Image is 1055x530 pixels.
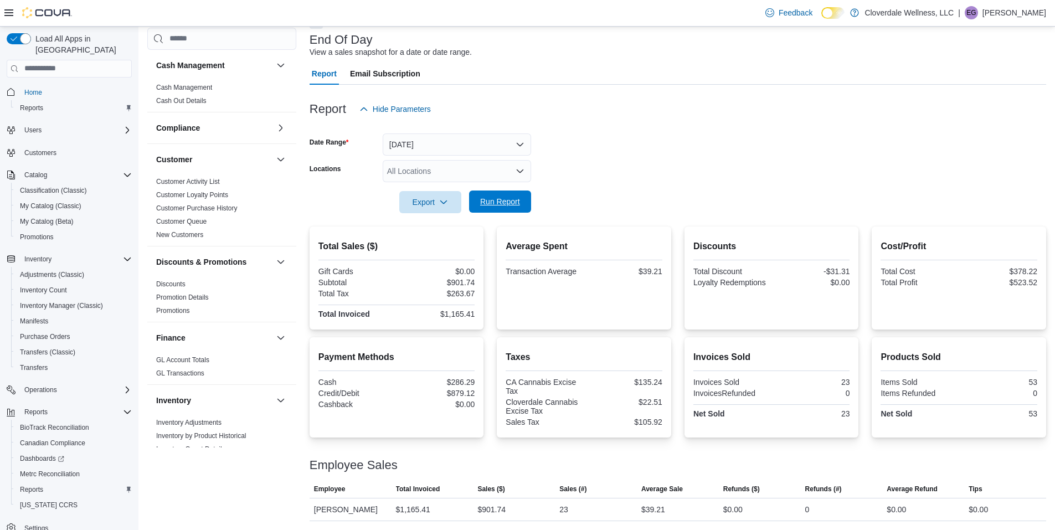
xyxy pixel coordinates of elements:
[2,122,136,138] button: Users
[16,268,132,281] span: Adjustments (Classic)
[16,361,52,374] a: Transfers
[11,466,136,482] button: Metrc Reconciliation
[506,267,581,276] div: Transaction Average
[399,400,475,409] div: $0.00
[147,353,296,384] div: Finance
[961,389,1037,398] div: 0
[156,418,222,427] span: Inventory Adjustments
[274,331,287,344] button: Finance
[16,315,132,328] span: Manifests
[20,423,89,432] span: BioTrack Reconciliation
[147,277,296,322] div: Discounts & Promotions
[373,104,431,115] span: Hide Parameters
[20,317,48,326] span: Manifests
[2,167,136,183] button: Catalog
[881,409,912,418] strong: Net Sold
[318,278,394,287] div: Subtotal
[310,459,398,472] h3: Employee Sales
[16,436,90,450] a: Canadian Compliance
[20,168,52,182] button: Catalog
[881,278,956,287] div: Total Profit
[16,421,94,434] a: BioTrack Reconciliation
[774,278,850,287] div: $0.00
[20,439,85,447] span: Canadian Compliance
[586,378,662,387] div: $135.24
[24,148,56,157] span: Customers
[156,256,246,267] h3: Discounts & Promotions
[20,146,132,159] span: Customers
[156,294,209,301] a: Promotion Details
[586,418,662,426] div: $105.92
[156,83,212,92] span: Cash Management
[969,503,988,516] div: $0.00
[156,177,220,186] span: Customer Activity List
[156,60,225,71] h3: Cash Management
[16,346,132,359] span: Transfers (Classic)
[318,267,394,276] div: Gift Cards
[147,175,296,246] div: Customer
[881,240,1037,253] h2: Cost/Profit
[774,378,850,387] div: 23
[774,389,850,398] div: 0
[477,503,506,516] div: $901.74
[11,214,136,229] button: My Catalog (Beta)
[20,363,48,372] span: Transfers
[156,356,209,364] a: GL Account Totals
[969,485,982,493] span: Tips
[24,408,48,416] span: Reports
[274,121,287,135] button: Compliance
[156,293,209,302] span: Promotion Details
[156,122,272,133] button: Compliance
[961,278,1037,287] div: $523.52
[156,217,207,226] span: Customer Queue
[310,164,341,173] label: Locations
[156,432,246,440] a: Inventory by Product Historical
[20,332,70,341] span: Purchase Orders
[20,104,43,112] span: Reports
[961,378,1037,387] div: 53
[156,218,207,225] a: Customer Queue
[156,84,212,91] a: Cash Management
[24,171,47,179] span: Catalog
[156,154,192,165] h3: Customer
[16,498,82,512] a: [US_STATE] CCRS
[2,382,136,398] button: Operations
[20,253,132,266] span: Inventory
[16,284,71,297] a: Inventory Count
[506,240,662,253] h2: Average Spent
[723,503,743,516] div: $0.00
[11,497,136,513] button: [US_STATE] CCRS
[156,307,190,315] a: Promotions
[982,6,1046,19] p: [PERSON_NAME]
[156,178,220,186] a: Customer Activity List
[20,270,84,279] span: Adjustments (Classic)
[16,215,132,228] span: My Catalog (Beta)
[881,351,1037,364] h2: Products Sold
[20,286,67,295] span: Inventory Count
[469,191,531,213] button: Run Report
[11,420,136,435] button: BioTrack Reconciliation
[11,329,136,344] button: Purchase Orders
[156,431,246,440] span: Inventory by Product Historical
[156,369,204,378] span: GL Transactions
[16,330,75,343] a: Purchase Orders
[20,168,132,182] span: Catalog
[274,153,287,166] button: Customer
[24,255,52,264] span: Inventory
[16,299,107,312] a: Inventory Manager (Classic)
[310,33,373,47] h3: End Of Day
[586,267,662,276] div: $39.21
[156,445,225,454] span: Inventory Count Details
[11,183,136,198] button: Classification (Classic)
[11,267,136,282] button: Adjustments (Classic)
[805,503,810,516] div: 0
[16,101,132,115] span: Reports
[310,138,349,147] label: Date Range
[156,122,200,133] h3: Compliance
[11,435,136,451] button: Canadian Compliance
[396,485,440,493] span: Total Invoiced
[761,2,817,24] a: Feedback
[11,313,136,329] button: Manifests
[156,395,272,406] button: Inventory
